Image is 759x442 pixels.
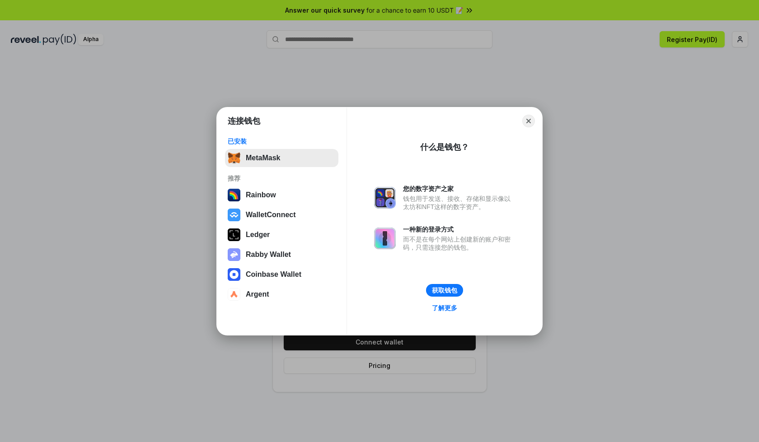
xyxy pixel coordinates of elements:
[228,189,240,201] img: svg+xml,%3Csvg%20width%3D%22120%22%20height%3D%22120%22%20viewBox%3D%220%200%20120%20120%22%20fil...
[246,154,280,162] div: MetaMask
[228,268,240,281] img: svg+xml,%3Csvg%20width%3D%2228%22%20height%3D%2228%22%20viewBox%3D%220%200%2028%2028%22%20fill%3D...
[228,228,240,241] img: svg+xml,%3Csvg%20xmlns%3D%22http%3A%2F%2Fwww.w3.org%2F2000%2Fsvg%22%20width%3D%2228%22%20height%3...
[403,195,515,211] div: 钱包用于发送、接收、存储和显示像以太坊和NFT这样的数字资产。
[522,115,535,127] button: Close
[225,206,338,224] button: WalletConnect
[246,270,301,279] div: Coinbase Wallet
[228,209,240,221] img: svg+xml,%3Csvg%20width%3D%2228%22%20height%3D%2228%22%20viewBox%3D%220%200%2028%2028%22%20fill%3D...
[420,142,469,153] div: 什么是钱包？
[228,152,240,164] img: svg+xml,%3Csvg%20fill%3D%22none%22%20height%3D%2233%22%20viewBox%3D%220%200%2035%2033%22%20width%...
[225,186,338,204] button: Rainbow
[403,225,515,233] div: 一种新的登录方式
[432,304,457,312] div: 了解更多
[246,191,276,199] div: Rainbow
[225,285,338,303] button: Argent
[225,226,338,244] button: Ledger
[246,290,269,298] div: Argent
[426,302,463,314] a: 了解更多
[225,246,338,264] button: Rabby Wallet
[225,265,338,284] button: Coinbase Wallet
[403,185,515,193] div: 您的数字资产之家
[403,235,515,251] div: 而不是在每个网站上创建新的账户和密码，只需连接您的钱包。
[228,288,240,301] img: svg+xml,%3Csvg%20width%3D%2228%22%20height%3D%2228%22%20viewBox%3D%220%200%2028%2028%22%20fill%3D...
[426,284,463,297] button: 获取钱包
[432,286,457,294] div: 获取钱包
[246,251,291,259] div: Rabby Wallet
[374,187,396,209] img: svg+xml,%3Csvg%20xmlns%3D%22http%3A%2F%2Fwww.w3.org%2F2000%2Fsvg%22%20fill%3D%22none%22%20viewBox...
[225,149,338,167] button: MetaMask
[228,137,336,145] div: 已安装
[228,174,336,182] div: 推荐
[228,116,260,126] h1: 连接钱包
[246,231,270,239] div: Ledger
[228,248,240,261] img: svg+xml,%3Csvg%20xmlns%3D%22http%3A%2F%2Fwww.w3.org%2F2000%2Fsvg%22%20fill%3D%22none%22%20viewBox...
[374,228,396,249] img: svg+xml,%3Csvg%20xmlns%3D%22http%3A%2F%2Fwww.w3.org%2F2000%2Fsvg%22%20fill%3D%22none%22%20viewBox...
[246,211,296,219] div: WalletConnect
